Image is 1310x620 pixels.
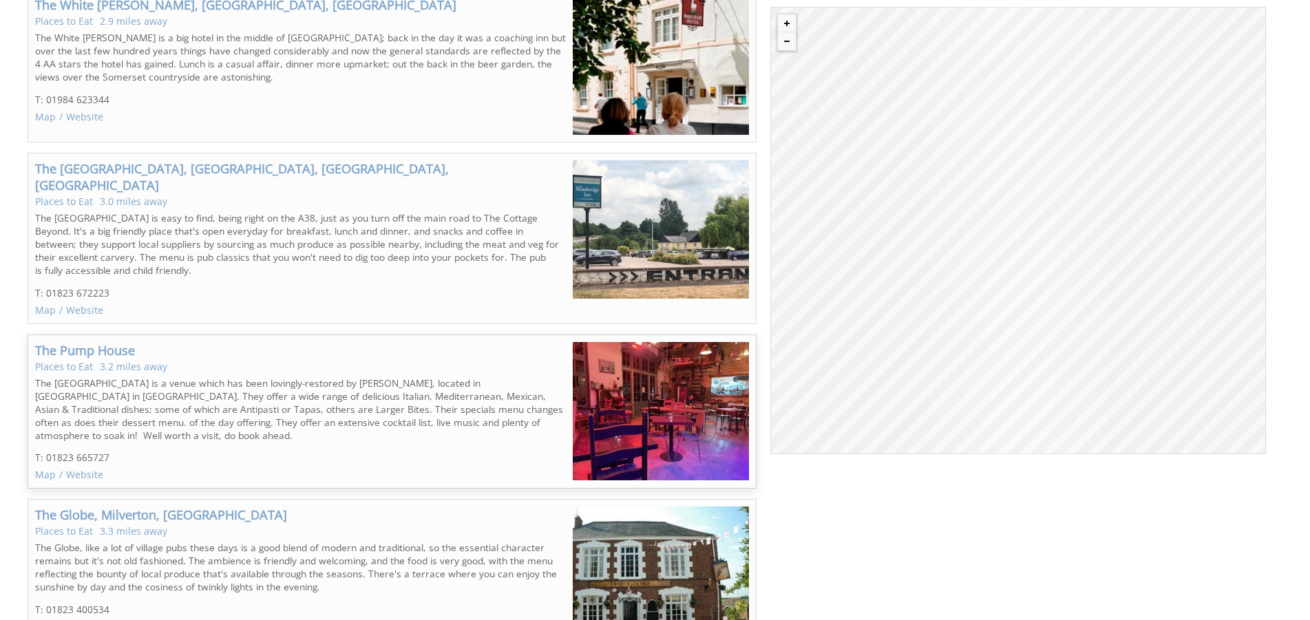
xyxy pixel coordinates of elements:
a: Map [35,110,56,123]
p: T: 01823 400534 [35,603,566,616]
p: The White [PERSON_NAME] is a big hotel in the middle of [GEOGRAPHIC_DATA]; back in the day it was... [35,31,566,83]
li: 3.2 miles away [100,360,167,373]
a: Map [35,468,56,481]
p: The [GEOGRAPHIC_DATA] is easy to find, being right on the A38, just as you turn off the main road... [35,211,566,277]
canvas: Map [771,8,1265,453]
a: Places to Eat [35,524,93,537]
li: 2.9 miles away [100,14,167,28]
button: Zoom out [778,32,796,50]
a: Map [35,303,56,317]
a: Website [66,303,103,317]
a: Places to Eat [35,360,93,373]
a: Places to Eat [35,14,93,28]
a: The Globe, Milverton, [GEOGRAPHIC_DATA] [35,506,287,523]
a: The [GEOGRAPHIC_DATA], [GEOGRAPHIC_DATA], [GEOGRAPHIC_DATA], [GEOGRAPHIC_DATA] [35,160,449,193]
p: T: 01823 672223 [35,286,566,299]
a: Places to Eat [35,195,93,208]
li: 3.3 miles away [100,524,167,537]
li: 3.0 miles away [100,195,167,208]
a: Website [66,110,103,123]
p: The Globe, like a lot of village pubs these days is a good blend of modern and traditional, so th... [35,541,566,593]
a: Website [66,468,103,481]
p: The [GEOGRAPHIC_DATA] is a venue which has been lovingly-restored by [PERSON_NAME], located in [G... [35,376,566,442]
p: T: 01823 665727 [35,451,566,464]
img: The Beambridge Inn, Sampford Arundel, Wellington, Somerset [573,160,749,299]
a: The Pump House [35,342,135,359]
button: Zoom in [778,14,796,32]
img: The Pump House [573,342,749,480]
p: T: 01984 623344 [35,93,566,106]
